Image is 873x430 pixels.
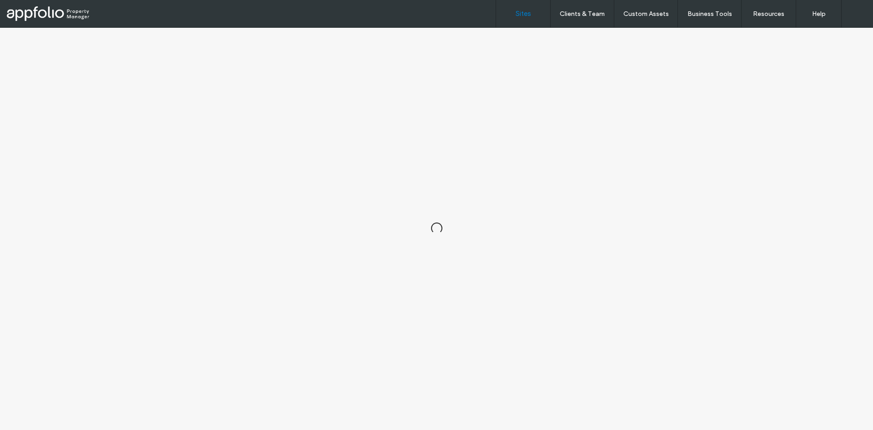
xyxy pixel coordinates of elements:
label: Custom Assets [623,10,669,18]
label: Resources [753,10,784,18]
label: Clients & Team [560,10,605,18]
label: Sites [516,10,531,18]
label: Business Tools [687,10,732,18]
label: Help [812,10,826,18]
